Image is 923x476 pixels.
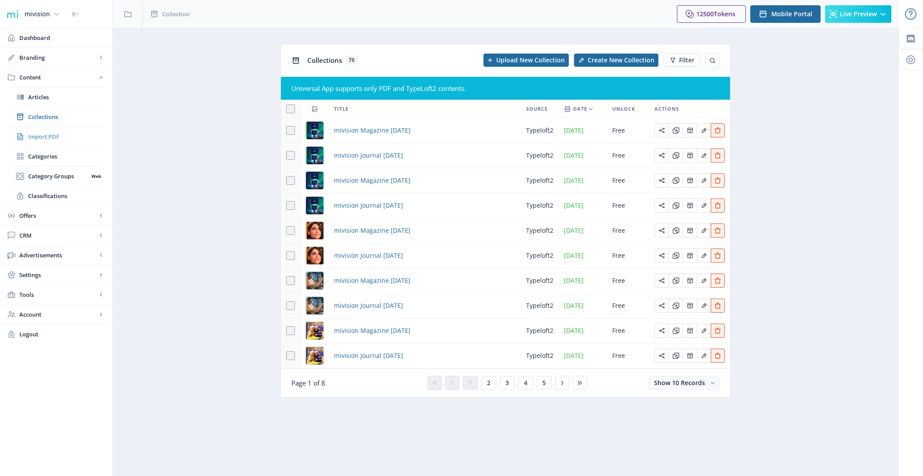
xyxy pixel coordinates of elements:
[607,168,649,193] td: Free
[683,301,697,309] a: Edit page
[496,57,565,64] span: Upload New Collection
[588,57,654,64] span: Create New Collection
[542,379,546,386] span: 5
[711,226,725,234] a: Edit page
[683,126,697,134] a: Edit page
[559,343,607,368] td: [DATE]
[518,376,533,389] button: 4
[669,326,683,334] a: Edit page
[669,301,683,309] a: Edit page
[711,276,725,284] a: Edit page
[654,126,669,134] a: Edit page
[521,143,559,168] td: typeloft2
[607,318,649,343] td: Free
[607,343,649,368] td: Free
[711,326,725,334] a: Edit page
[334,150,403,161] span: mivision Journal [DATE]
[469,379,472,386] span: 1
[697,301,711,309] a: Edit page
[307,56,342,65] span: Collections
[654,326,669,334] a: Edit page
[481,376,496,389] button: 2
[559,168,607,193] td: [DATE]
[334,300,403,311] a: mivision Journal [DATE]
[162,10,189,18] span: Collection
[559,218,607,243] td: [DATE]
[654,301,669,309] a: Edit page
[334,175,411,186] a: mivision Magazine [DATE]
[5,7,19,21] img: 1f20cf2a-1a19-485c-ac21-848c7d04f45b.png
[524,379,527,386] span: 4
[697,326,711,334] a: Edit page
[334,350,403,361] a: mivision Journal [DATE]
[334,200,403,211] a: mivision Journal [DATE]
[607,268,649,293] td: Free
[683,276,697,284] a: Edit page
[840,11,877,18] span: Live Preview
[334,325,411,336] span: mivision Magazine [DATE]
[9,186,104,206] a: Classifications
[521,118,559,143] td: typeloft2
[750,5,821,23] button: Mobile Portal
[19,270,97,279] span: Settings
[521,268,559,293] td: typeloft2
[664,54,700,67] button: Filter
[679,57,694,64] span: Filter
[334,225,411,236] a: mivision Magazine [DATE]
[505,379,509,386] span: 3
[697,226,711,234] a: Edit page
[334,275,411,286] a: mivision Magazine [DATE]
[28,93,104,101] span: Articles
[88,172,104,180] nb-badge: Web
[654,351,669,359] a: Edit page
[334,125,411,136] a: mivision Magazine [DATE]
[711,201,725,209] a: Edit page
[28,191,104,200] span: Classifications
[19,310,97,319] span: Account
[697,201,711,209] a: Edit page
[28,172,88,180] span: Category Groups
[654,276,669,284] a: Edit page
[487,379,491,386] span: 2
[654,201,669,209] a: Edit page
[714,10,735,18] span: Tokens
[521,293,559,318] td: typeloft2
[306,222,323,239] img: 7d8c833c-88cc-4bf2-a5e2-8c9cdec03a2a.jpg
[697,251,711,259] a: Edit page
[9,166,104,186] a: Category GroupsWeb
[306,247,323,264] img: 7d8c833c-88cc-4bf2-a5e2-8c9cdec03a2a.jpg
[669,201,683,209] a: Edit page
[559,293,607,318] td: [DATE]
[28,112,104,121] span: Collections
[654,151,669,159] a: Edit page
[607,118,649,143] td: Free
[669,351,683,359] a: Edit page
[654,251,669,259] a: Edit page
[607,243,649,268] td: Free
[683,326,697,334] a: Edit page
[607,218,649,243] td: Free
[9,107,104,126] a: Collections
[612,104,635,114] span: Unlock
[559,318,607,343] td: [DATE]
[711,126,725,134] a: Edit page
[654,104,679,114] span: Actions
[559,143,607,168] td: [DATE]
[559,243,607,268] td: [DATE]
[559,193,607,218] td: [DATE]
[711,251,725,259] a: Edit page
[771,11,812,18] span: Mobile Portal
[500,376,515,389] button: 3
[683,351,697,359] a: Edit page
[334,250,403,261] a: mivision Journal [DATE]
[669,126,683,134] a: Edit page
[463,376,478,389] button: 1
[697,126,711,134] a: Edit page
[521,343,559,368] td: typeloft2
[521,168,559,193] td: typeloft2
[669,226,683,234] a: Edit page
